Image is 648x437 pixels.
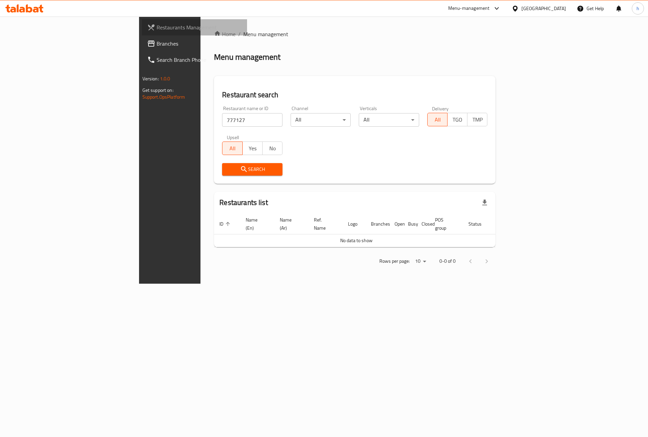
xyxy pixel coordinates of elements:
button: TMP [467,113,487,126]
span: Name (Ar) [280,216,300,232]
div: Rows per page: [412,256,429,266]
span: Ref. Name [314,216,334,232]
span: h [637,5,639,12]
span: Search [227,165,277,174]
span: No [265,144,280,153]
span: No data to show [340,236,373,245]
span: Version: [142,74,159,83]
label: Upsell [227,135,239,139]
button: All [427,113,448,126]
p: Rows per page: [379,257,410,265]
button: Search [222,163,282,176]
span: POS group [435,216,455,232]
div: Export file [477,195,493,211]
a: Support.OpsPlatform [142,93,185,101]
h2: Restaurant search [222,90,487,100]
button: All [222,142,242,155]
span: Search Branch Phone [157,56,242,64]
div: All [291,113,351,127]
span: TGO [450,115,465,125]
span: Name (En) [246,216,266,232]
th: Open [389,214,403,234]
span: Restaurants Management [157,23,242,31]
span: All [430,115,445,125]
input: Search for restaurant name or ID.. [222,113,282,127]
span: Menu management [243,30,288,38]
span: Yes [245,144,260,153]
a: Restaurants Management [142,19,247,35]
button: No [262,142,282,155]
div: [GEOGRAPHIC_DATA] [521,5,566,12]
span: Status [468,220,490,228]
th: Closed [416,214,430,234]
span: Branches [157,40,242,48]
h2: Menu management [214,52,280,62]
span: All [225,144,240,153]
th: Logo [343,214,366,234]
table: enhanced table [214,214,522,247]
nav: breadcrumb [214,30,495,38]
th: Busy [403,214,416,234]
span: TMP [470,115,485,125]
th: Branches [366,214,389,234]
a: Branches [142,35,247,52]
h2: Restaurants list [219,198,268,208]
span: ID [219,220,232,228]
span: Get support on: [142,86,173,95]
button: TGO [447,113,467,126]
div: All [359,113,419,127]
a: Search Branch Phone [142,52,247,68]
label: Delivery [432,106,449,111]
button: Yes [242,142,263,155]
p: 0-0 of 0 [439,257,456,265]
span: 1.0.0 [160,74,170,83]
div: Menu-management [448,4,490,12]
